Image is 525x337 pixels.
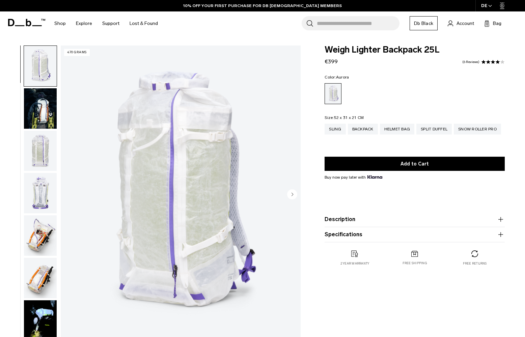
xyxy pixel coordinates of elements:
[334,115,364,120] span: 52 x 31 x 21 CM
[24,215,57,256] img: Weigh_Lighter_Backpack_25L_4.png
[24,88,57,129] img: Weigh_Lighter_Backpack_25L_Lifestyle_new.png
[493,20,501,27] span: Bag
[325,215,505,223] button: Description
[325,124,346,134] a: Sling
[24,173,57,213] img: Weigh_Lighter_Backpack_25L_3.png
[462,60,479,64] a: 6 reviews
[102,11,119,35] a: Support
[454,124,501,134] a: Snow Roller Pro
[367,175,382,179] img: {"height" => 20, "alt" => "Klarna"}
[463,261,487,266] p: Free returns
[130,11,158,35] a: Lost & Found
[325,45,505,54] span: Weigh Lighter Backpack 25L
[340,261,369,266] p: 2 year warranty
[380,124,415,134] a: Helmet Bag
[76,11,92,35] a: Explore
[336,75,349,80] span: Aurora
[325,231,505,239] button: Specifications
[484,19,501,27] button: Bag
[410,16,438,30] a: Db Black
[24,131,57,171] img: Weigh_Lighter_Backpack_25L_2.png
[24,130,57,172] button: Weigh_Lighter_Backpack_25L_2.png
[64,49,90,56] p: 470 grams
[325,58,338,65] span: €399
[49,11,163,35] nav: Main Navigation
[24,258,57,298] img: Weigh_Lighter_Backpack_25L_5.png
[54,11,66,35] a: Shop
[24,215,57,256] button: Weigh_Lighter_Backpack_25L_4.png
[325,157,505,171] button: Add to Cart
[24,46,57,86] img: Weigh_Lighter_Backpack_25L_1.png
[24,45,57,87] button: Weigh_Lighter_Backpack_25L_1.png
[448,19,474,27] a: Account
[325,116,364,120] legend: Size:
[325,83,341,104] a: Aurora
[183,3,342,9] a: 10% OFF YOUR FIRST PURCHASE FOR DB [DEMOGRAPHIC_DATA] MEMBERS
[457,20,474,27] span: Account
[416,124,452,134] a: Split Duffel
[325,174,382,180] span: Buy now pay later with
[287,189,297,201] button: Next slide
[348,124,378,134] a: Backpack
[325,75,349,79] legend: Color:
[403,261,427,266] p: Free shipping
